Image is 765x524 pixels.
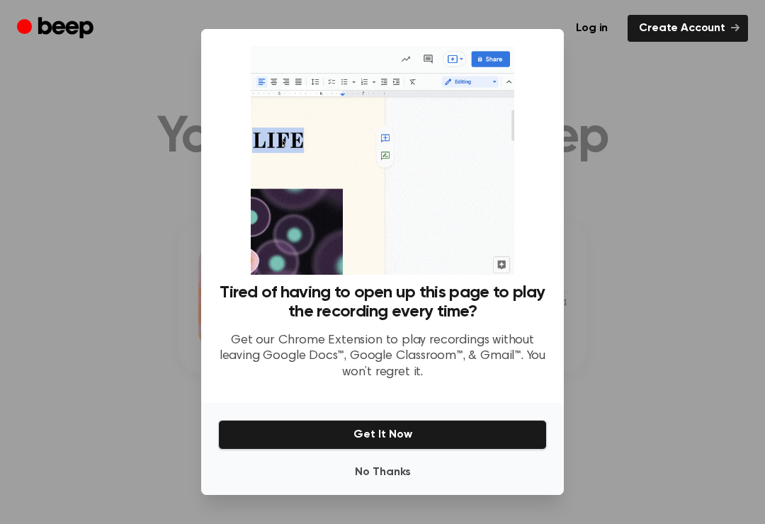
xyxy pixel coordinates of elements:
[218,458,547,486] button: No Thanks
[628,15,748,42] a: Create Account
[17,15,97,42] a: Beep
[218,333,547,381] p: Get our Chrome Extension to play recordings without leaving Google Docs™, Google Classroom™, & Gm...
[565,15,619,42] a: Log in
[218,283,547,321] h3: Tired of having to open up this page to play the recording every time?
[218,420,547,450] button: Get It Now
[251,46,514,275] img: Beep extension in action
